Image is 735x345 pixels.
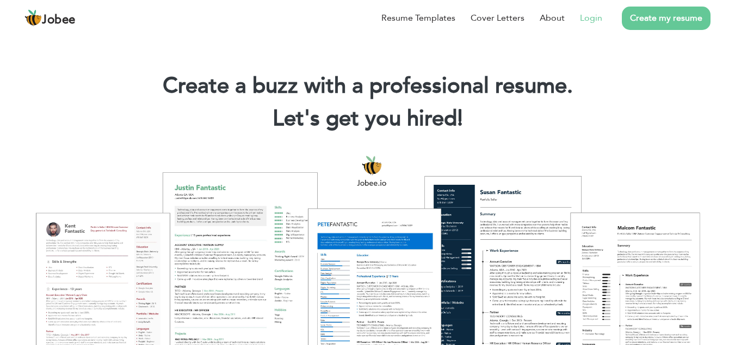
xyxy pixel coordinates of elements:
[580,11,602,25] a: Login
[42,14,76,26] span: Jobee
[458,104,462,134] span: |
[16,72,719,100] h1: Create a buzz with a professional resume.
[381,11,455,25] a: Resume Templates
[326,104,463,134] span: get you hired!
[471,11,524,25] a: Cover Letters
[622,7,711,30] a: Create my resume
[540,11,565,25] a: About
[24,9,76,27] a: Jobee
[16,105,719,133] h2: Let's
[24,9,42,27] img: jobee.io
